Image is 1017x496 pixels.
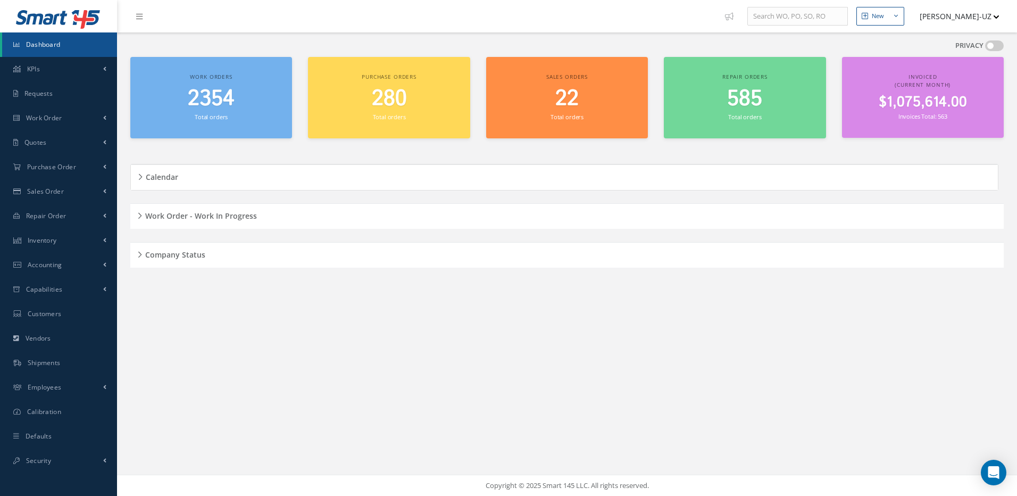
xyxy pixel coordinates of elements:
span: Sales Order [27,187,64,196]
span: Quotes [24,138,47,147]
span: Sales orders [546,73,588,80]
span: 2354 [188,84,235,114]
a: Purchase orders 280 Total orders [308,57,470,138]
div: Open Intercom Messenger [981,460,1006,485]
input: Search WO, PO, SO, RO [747,7,848,26]
span: Employees [28,383,62,392]
span: Customers [28,309,62,318]
span: KPIs [27,64,40,73]
small: Total orders [373,113,406,121]
small: Total orders [551,113,583,121]
span: 280 [372,84,407,114]
span: Accounting [28,260,62,269]
span: Repair Order [26,211,66,220]
span: 585 [727,84,762,114]
span: Capabilities [26,285,63,294]
a: Sales orders 22 Total orders [486,57,648,138]
span: Vendors [26,334,51,343]
button: New [856,7,904,26]
span: Inventory [28,236,57,245]
span: Calibration [27,407,61,416]
span: Shipments [28,358,61,367]
div: Copyright © 2025 Smart 145 LLC. All rights reserved. [128,481,1006,491]
small: Total orders [195,113,228,121]
small: Invoices Total: 563 [898,112,947,120]
a: Repair orders 585 Total orders [664,57,826,138]
h5: Work Order - Work In Progress [142,208,257,221]
span: (Current Month) [895,81,951,88]
span: 22 [555,84,579,114]
a: Dashboard [2,32,117,57]
span: Requests [24,89,53,98]
span: Security [26,456,51,465]
span: Purchase orders [362,73,416,80]
span: Defaults [26,432,52,441]
span: Invoiced [908,73,937,80]
span: Dashboard [26,40,61,49]
label: PRIVACY [955,40,983,51]
a: Work orders 2354 Total orders [130,57,292,138]
span: Purchase Order [27,162,76,171]
small: Total orders [728,113,761,121]
span: Work Order [26,113,62,122]
div: New [872,12,884,21]
a: Invoiced (Current Month) $1,075,614.00 Invoices Total: 563 [842,57,1004,138]
h5: Calendar [143,169,178,182]
button: [PERSON_NAME]-UZ [910,6,999,27]
span: $1,075,614.00 [879,92,967,113]
span: Repair orders [722,73,768,80]
h5: Company Status [142,247,205,260]
span: Work orders [190,73,232,80]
